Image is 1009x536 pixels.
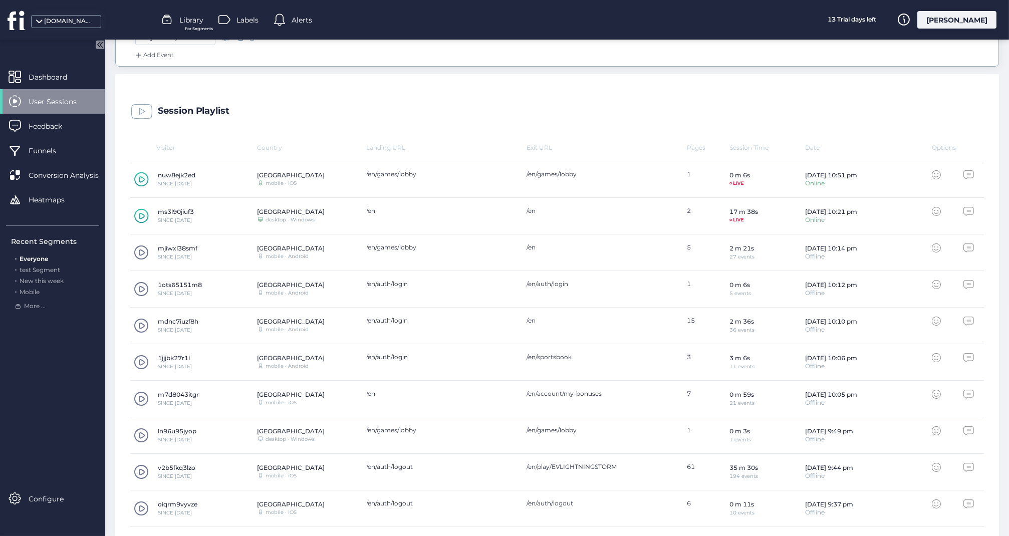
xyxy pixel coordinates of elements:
div: Offline [805,400,857,406]
div: 21 events [729,401,754,406]
div: 1jjjbk27r1l [158,354,192,362]
span: User Sessions [29,96,92,107]
div: 0 m 59s [729,391,754,398]
div: Date [805,144,932,151]
span: Feedback [29,121,77,132]
div: Visitor [130,144,257,151]
div: /en/games/lobby [367,243,517,251]
div: 0 m 3s [729,427,751,435]
div: /en/games/lobby [527,426,677,434]
div: mobile · iOS [266,510,297,515]
div: /en [527,243,677,251]
div: 1ots65151m8 [158,281,202,289]
div: 17 m 38s [729,208,758,215]
div: mobile · iOS [266,473,297,478]
div: /en/auth/logout [527,499,677,507]
div: /en/auth/logout [367,499,517,507]
div: mobile · iOS [266,181,297,186]
div: Pages [687,144,729,151]
div: 36 events [729,328,754,333]
div: ms3l90jiuf3 [158,208,194,215]
div: mobile · Android [266,327,309,332]
div: 6 [687,499,729,517]
div: [GEOGRAPHIC_DATA] [257,427,325,435]
div: v2b5fkq3lzo [158,464,195,471]
div: mobile · Android [266,254,309,259]
div: 13 Trial days left [815,11,890,29]
div: /en/games/lobby [367,426,517,434]
div: Options [932,144,974,151]
div: 10 events [729,510,754,515]
div: 0 m 11s [729,500,754,508]
div: mjiwxl38smf [158,244,197,252]
span: New this week [20,277,64,285]
div: m7d8043itgr [158,391,199,398]
div: 5 [687,243,729,261]
div: desktop · Windows [266,217,315,222]
div: [GEOGRAPHIC_DATA] [257,244,325,252]
span: For Segments [185,26,213,32]
div: [DATE] 10:21 pm [805,208,857,215]
div: mobile · Android [266,364,309,369]
div: Country [257,144,367,151]
div: /en [367,390,517,397]
div: [DATE] 9:49 pm [805,427,853,435]
div: SINCE [DATE] [158,218,194,223]
div: 35 m 30s [729,464,758,471]
div: Session Time [729,144,806,151]
div: /en/play/EVLIGHTNINGSTORM [527,463,677,470]
div: 3 [687,353,729,371]
div: SINCE [DATE] [158,510,197,515]
div: /en [527,317,677,324]
div: oiqrm9vyvze [158,500,197,508]
div: /en/auth/login [367,280,517,288]
span: Alerts [292,15,312,26]
span: Configure [29,493,79,504]
div: Offline [805,253,857,259]
div: 1 [687,170,729,188]
div: /en/auth/logout [367,463,517,470]
div: [GEOGRAPHIC_DATA] [257,464,325,471]
div: [GEOGRAPHIC_DATA] [257,391,325,398]
div: SINCE [DATE] [158,401,199,406]
div: nuw8ejk2ed [158,171,195,179]
div: Add Event [133,50,174,60]
div: /en/auth/login [527,280,677,288]
span: Funnels [29,145,71,156]
div: 7 [687,390,729,408]
div: Exit URL [527,144,687,151]
div: 2 [687,207,729,225]
span: . [15,275,17,285]
div: SINCE [DATE] [158,328,198,333]
div: 1 [687,426,729,444]
div: [DATE] 10:14 pm [805,244,857,252]
div: SINCE [DATE] [158,254,197,259]
div: [GEOGRAPHIC_DATA] [257,354,325,362]
div: mdnc7iuzf8h [158,318,198,325]
div: 2 m 21s [729,244,754,252]
div: [DATE] 9:37 pm [805,500,853,508]
span: Labels [236,15,259,26]
div: 11 events [729,364,754,369]
div: mobile · iOS [266,400,297,405]
div: 1 events [729,437,751,442]
div: Online [805,180,857,186]
div: [DATE] 10:06 pm [805,354,857,362]
div: /en/account/my-bonuses [527,390,677,397]
div: 0 m 6s [729,171,750,179]
div: 0 m 6s [729,281,751,289]
span: Heatmaps [29,194,80,205]
span: Dashboard [29,72,82,83]
span: test Segment [20,266,60,274]
div: Offline [805,436,853,442]
span: . [15,264,17,274]
div: /en/auth/login [367,353,517,361]
div: [DATE] 10:12 pm [805,281,857,289]
div: 194 events [729,474,758,479]
div: [DOMAIN_NAME] [44,17,94,26]
div: Session Playlist [158,106,229,116]
div: [GEOGRAPHIC_DATA] [257,171,325,179]
div: /en/sportsbook [527,353,677,361]
div: [DATE] 10:10 pm [805,318,857,325]
div: /en/games/lobby [367,170,517,178]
